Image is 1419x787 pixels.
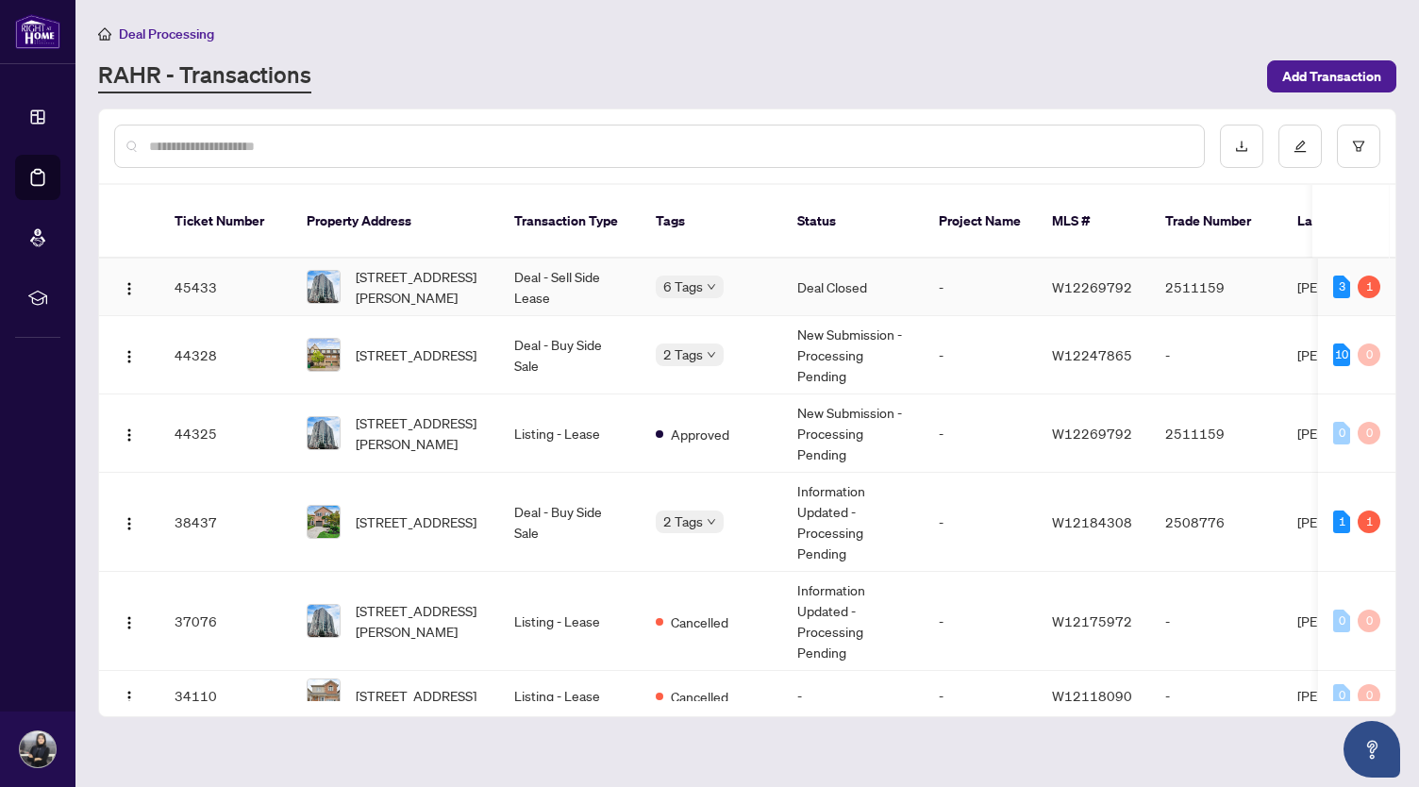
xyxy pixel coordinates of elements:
td: Deal Closed [782,259,924,316]
span: Deal Processing [119,25,214,42]
img: Profile Icon [20,731,56,767]
div: 1 [1358,511,1380,533]
span: W12247865 [1052,346,1132,363]
span: [STREET_ADDRESS][PERSON_NAME] [356,266,484,308]
span: 6 Tags [663,276,703,297]
button: Logo [114,507,144,537]
img: thumbnail-img [308,506,340,538]
th: Tags [641,185,782,259]
td: - [1150,316,1282,394]
td: Listing - Lease [499,671,641,721]
span: Add Transaction [1282,61,1381,92]
button: Logo [114,272,144,302]
td: 44328 [159,316,292,394]
td: 2511159 [1150,394,1282,473]
span: 2 Tags [663,343,703,365]
span: down [707,350,716,360]
div: 1 [1333,511,1350,533]
button: Logo [114,340,144,370]
img: Logo [122,281,137,296]
button: Add Transaction [1267,60,1396,92]
td: - [924,316,1037,394]
span: [STREET_ADDRESS][PERSON_NAME] [356,412,484,454]
td: Listing - Lease [499,394,641,473]
td: - [782,671,924,721]
td: 38437 [159,473,292,572]
div: 0 [1358,422,1380,444]
button: download [1220,125,1263,168]
button: Open asap [1344,721,1400,778]
span: down [707,517,716,527]
span: [STREET_ADDRESS][PERSON_NAME] [356,600,484,642]
span: W12269792 [1052,425,1132,442]
td: Listing - Lease [499,572,641,671]
img: Logo [122,427,137,443]
th: Project Name [924,185,1037,259]
div: 0 [1333,684,1350,707]
th: MLS # [1037,185,1150,259]
td: - [924,259,1037,316]
img: thumbnail-img [308,417,340,449]
td: 45433 [159,259,292,316]
td: Information Updated - Processing Pending [782,572,924,671]
span: down [707,282,716,292]
span: home [98,27,111,41]
button: Logo [114,606,144,636]
div: 0 [1358,684,1380,707]
span: W12184308 [1052,513,1132,530]
div: 0 [1333,610,1350,632]
span: edit [1294,140,1307,153]
button: filter [1337,125,1380,168]
th: Property Address [292,185,499,259]
button: Logo [114,680,144,711]
td: 2511159 [1150,259,1282,316]
td: - [924,572,1037,671]
td: Deal - Sell Side Lease [499,259,641,316]
img: logo [15,14,60,49]
img: thumbnail-img [308,605,340,637]
td: - [1150,572,1282,671]
span: [STREET_ADDRESS] [356,511,476,532]
span: Approved [671,424,729,444]
div: 0 [1358,610,1380,632]
button: Logo [114,418,144,448]
a: RAHR - Transactions [98,59,311,93]
img: Logo [122,516,137,531]
span: filter [1352,140,1365,153]
div: 1 [1358,276,1380,298]
td: 2508776 [1150,473,1282,572]
td: - [924,473,1037,572]
td: 44325 [159,394,292,473]
th: Status [782,185,924,259]
span: W12175972 [1052,612,1132,629]
div: 0 [1358,343,1380,366]
img: thumbnail-img [308,679,340,712]
span: 2 Tags [663,511,703,532]
button: edit [1278,125,1322,168]
img: Logo [122,690,137,705]
th: Transaction Type [499,185,641,259]
img: Logo [122,349,137,364]
div: 0 [1333,422,1350,444]
span: [STREET_ADDRESS] [356,685,476,706]
td: - [924,671,1037,721]
td: Deal - Buy Side Sale [499,316,641,394]
span: [STREET_ADDRESS] [356,344,476,365]
td: Deal - Buy Side Sale [499,473,641,572]
img: thumbnail-img [308,339,340,371]
span: download [1235,140,1248,153]
div: 10 [1333,343,1350,366]
td: - [924,394,1037,473]
span: W12269792 [1052,278,1132,295]
img: thumbnail-img [308,271,340,303]
td: - [1150,671,1282,721]
td: New Submission - Processing Pending [782,394,924,473]
td: 34110 [159,671,292,721]
th: Trade Number [1150,185,1282,259]
th: Ticket Number [159,185,292,259]
img: Logo [122,615,137,630]
span: Cancelled [671,611,728,632]
td: New Submission - Processing Pending [782,316,924,394]
span: Cancelled [671,686,728,707]
span: W12118090 [1052,687,1132,704]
